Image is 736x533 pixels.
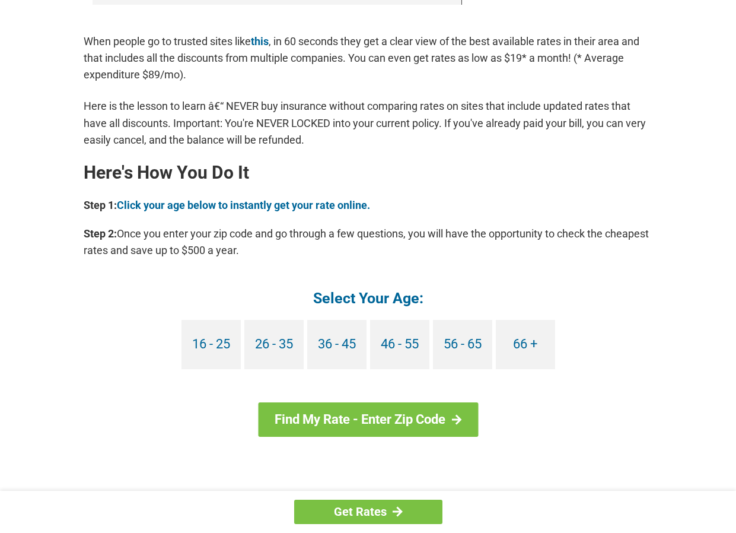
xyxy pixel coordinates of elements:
[117,199,370,211] a: Click your age below to instantly get your rate online.
[294,500,442,524] a: Get Rates
[84,227,117,240] b: Step 2:
[244,320,304,369] a: 26 - 35
[251,35,269,47] a: this
[84,98,653,148] p: Here is the lesson to learn â€“ NEVER buy insurance without comparing rates on sites that include...
[433,320,492,369] a: 56 - 65
[181,320,241,369] a: 16 - 25
[370,320,429,369] a: 46 - 55
[496,320,555,369] a: 66 +
[84,199,117,211] b: Step 1:
[84,33,653,83] p: When people go to trusted sites like , in 60 seconds they get a clear view of the best available ...
[84,226,653,259] p: Once you enter your zip code and go through a few questions, you will have the opportunity to che...
[307,320,367,369] a: 36 - 45
[258,402,478,437] a: Find My Rate - Enter Zip Code
[84,288,653,308] h4: Select Your Age:
[84,163,653,182] h2: Here's How You Do It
